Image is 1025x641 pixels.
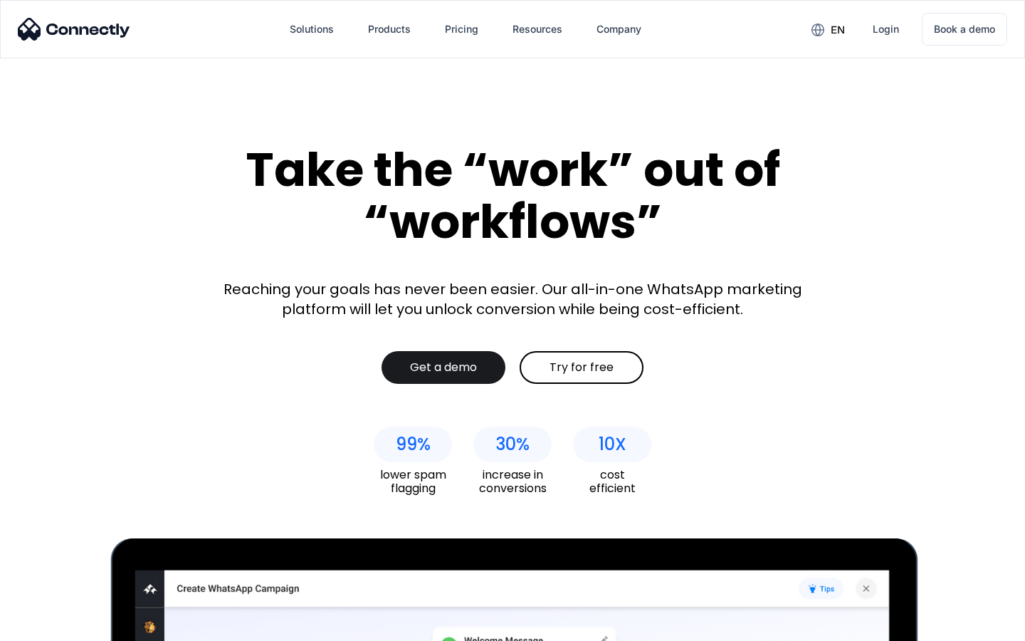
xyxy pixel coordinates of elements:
[861,12,910,46] a: Login
[290,19,334,39] div: Solutions
[382,351,505,384] a: Get a demo
[18,18,130,41] img: Connectly Logo
[831,20,845,40] div: en
[445,19,478,39] div: Pricing
[596,19,641,39] div: Company
[374,468,452,495] div: lower spam flagging
[214,279,811,319] div: Reaching your goals has never been easier. Our all-in-one WhatsApp marketing platform will let yo...
[520,351,643,384] a: Try for free
[433,12,490,46] a: Pricing
[873,19,899,39] div: Login
[368,19,411,39] div: Products
[14,616,85,636] aside: Language selected: English
[410,360,477,375] div: Get a demo
[396,434,431,454] div: 99%
[495,434,530,454] div: 30%
[550,360,614,375] div: Try for free
[573,468,651,495] div: cost efficient
[473,468,552,495] div: increase in conversions
[512,19,562,39] div: Resources
[192,144,833,247] div: Take the “work” out of “workflows”
[922,13,1007,46] a: Book a demo
[599,434,626,454] div: 10X
[28,616,85,636] ul: Language list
